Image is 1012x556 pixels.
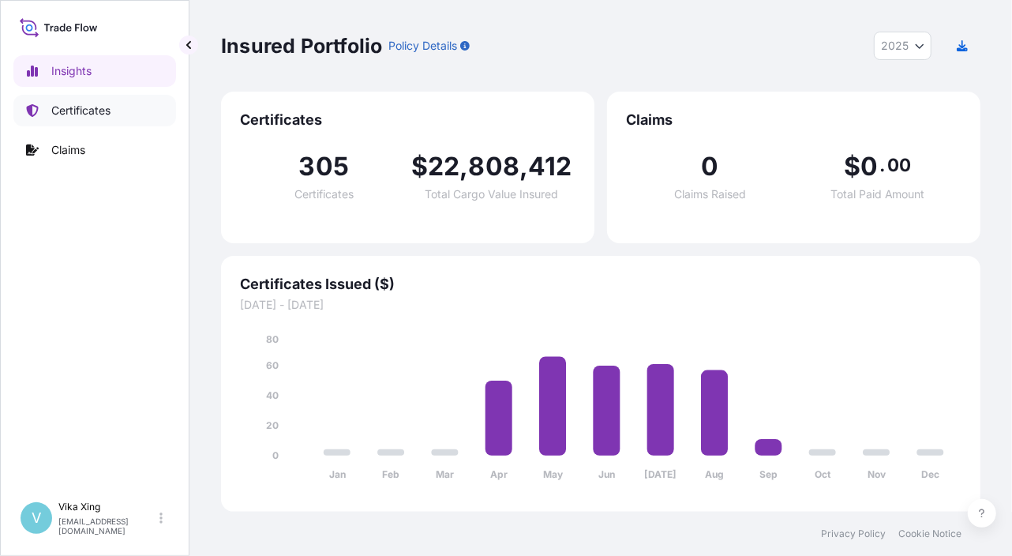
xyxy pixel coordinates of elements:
[266,359,279,371] tspan: 60
[51,142,85,158] p: Claims
[58,517,156,535] p: [EMAIL_ADDRESS][DOMAIN_NAME]
[32,510,41,526] span: V
[874,32,931,60] button: Year Selector
[266,389,279,401] tspan: 40
[51,63,92,79] p: Insights
[383,469,400,481] tspan: Feb
[428,154,459,179] span: 22
[240,111,575,130] span: Certificates
[706,469,725,481] tspan: Aug
[388,38,457,54] p: Policy Details
[598,469,615,481] tspan: Jun
[436,469,454,481] tspan: Mar
[880,159,886,171] span: .
[821,528,886,540] a: Privacy Policy
[898,528,961,540] a: Cookie Notice
[13,95,176,126] a: Certificates
[626,111,961,130] span: Claims
[329,469,346,481] tspan: Jan
[58,501,156,513] p: Vika Xing
[459,154,468,179] span: ,
[860,154,878,179] span: 0
[674,189,746,200] span: Claims Raised
[830,189,925,200] span: Total Paid Amount
[921,469,939,481] tspan: Dec
[298,154,349,179] span: 305
[240,275,961,294] span: Certificates Issued ($)
[759,469,778,481] tspan: Sep
[13,55,176,87] a: Insights
[13,134,176,166] a: Claims
[411,154,428,179] span: $
[272,449,279,461] tspan: 0
[240,297,961,313] span: [DATE] - [DATE]
[294,189,354,200] span: Certificates
[266,333,279,345] tspan: 80
[528,154,572,179] span: 412
[844,154,860,179] span: $
[490,469,508,481] tspan: Apr
[881,38,909,54] span: 2025
[266,419,279,431] tspan: 20
[468,154,519,179] span: 808
[701,154,718,179] span: 0
[868,469,886,481] tspan: Nov
[543,469,564,481] tspan: May
[519,154,528,179] span: ,
[645,469,677,481] tspan: [DATE]
[887,159,911,171] span: 00
[425,189,558,200] span: Total Cargo Value Insured
[51,103,111,118] p: Certificates
[221,33,382,58] p: Insured Portfolio
[815,469,831,481] tspan: Oct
